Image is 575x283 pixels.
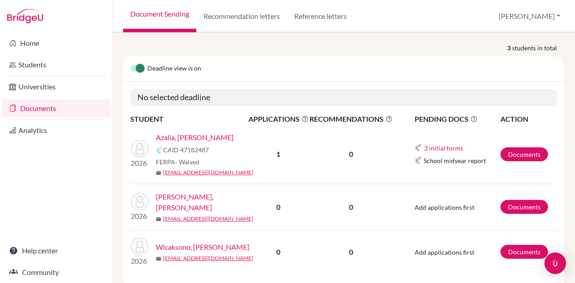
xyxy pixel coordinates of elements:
span: students in total [512,43,564,53]
a: Documents [500,200,548,214]
span: CAID 47182487 [163,145,209,155]
strong: 3 [507,43,512,53]
th: ACTION [500,113,557,125]
span: - Waived [175,158,199,166]
img: Rizky, Aisha Atiqa [131,193,149,211]
span: mail [156,256,161,261]
a: Documents [500,147,548,161]
img: Wicaksono, Aisha Kirana [131,238,149,256]
p: 0 [310,149,393,159]
span: School midyear report [424,156,486,165]
span: RECOMMENDATIONS [310,114,393,124]
b: 1 [276,150,280,158]
button: 3 initial forms [424,143,464,153]
a: Wicaksono, [PERSON_NAME] [156,242,249,252]
p: 2026 [131,211,149,221]
b: 0 [276,248,280,256]
button: [PERSON_NAME] [495,8,564,25]
img: Common App logo [156,146,163,154]
p: 0 [310,202,393,212]
th: STUDENT [130,113,248,125]
span: Add applications first [415,203,474,211]
a: Universities [2,78,110,96]
a: [EMAIL_ADDRESS][DOMAIN_NAME] [163,215,253,223]
a: [PERSON_NAME], [PERSON_NAME] [156,191,254,213]
span: mail [156,170,161,176]
a: Home [2,34,110,52]
a: Analytics [2,121,110,139]
b: 0 [276,203,280,211]
p: 2026 [131,256,149,266]
span: APPLICATIONS [248,114,309,124]
span: FERPA [156,157,199,167]
a: Students [2,56,110,74]
img: Bridge-U [7,9,43,23]
a: Documents [500,245,548,259]
img: Common App logo [415,144,422,151]
p: 2026 [131,158,149,168]
span: Add applications first [415,248,474,256]
p: 0 [310,247,393,257]
h5: No selected deadline [130,89,557,106]
a: [EMAIL_ADDRESS][DOMAIN_NAME] [163,168,253,177]
a: Help center [2,242,110,260]
span: Deadline view is on [147,63,201,74]
div: Open Intercom Messenger [544,252,566,274]
img: Common App logo [415,157,422,164]
img: Azalia, Aisha Aqila [131,140,149,158]
span: mail [156,217,161,222]
a: [EMAIL_ADDRESS][DOMAIN_NAME] [163,254,253,262]
a: Community [2,263,110,281]
a: Documents [2,99,110,117]
span: PENDING DOCS [415,114,500,124]
a: Azalia, [PERSON_NAME] [156,132,234,143]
